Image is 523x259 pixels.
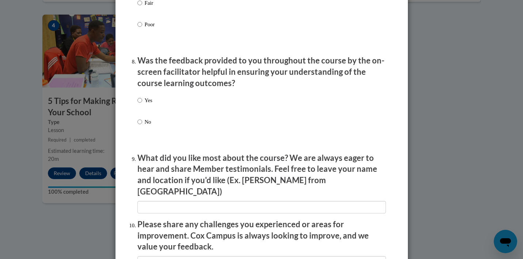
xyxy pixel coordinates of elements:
[137,118,142,126] input: No
[145,96,152,104] p: Yes
[145,118,152,126] p: No
[137,20,142,28] input: Poor
[137,219,386,252] p: Please share any challenges you experienced or areas for improvement. Cox Campus is always lookin...
[137,96,142,104] input: Yes
[137,152,386,197] p: What did you like most about the course? We are always eager to hear and share Member testimonial...
[137,55,386,89] p: Was the feedback provided to you throughout the course by the on-screen facilitator helpful in en...
[145,20,165,28] p: Poor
